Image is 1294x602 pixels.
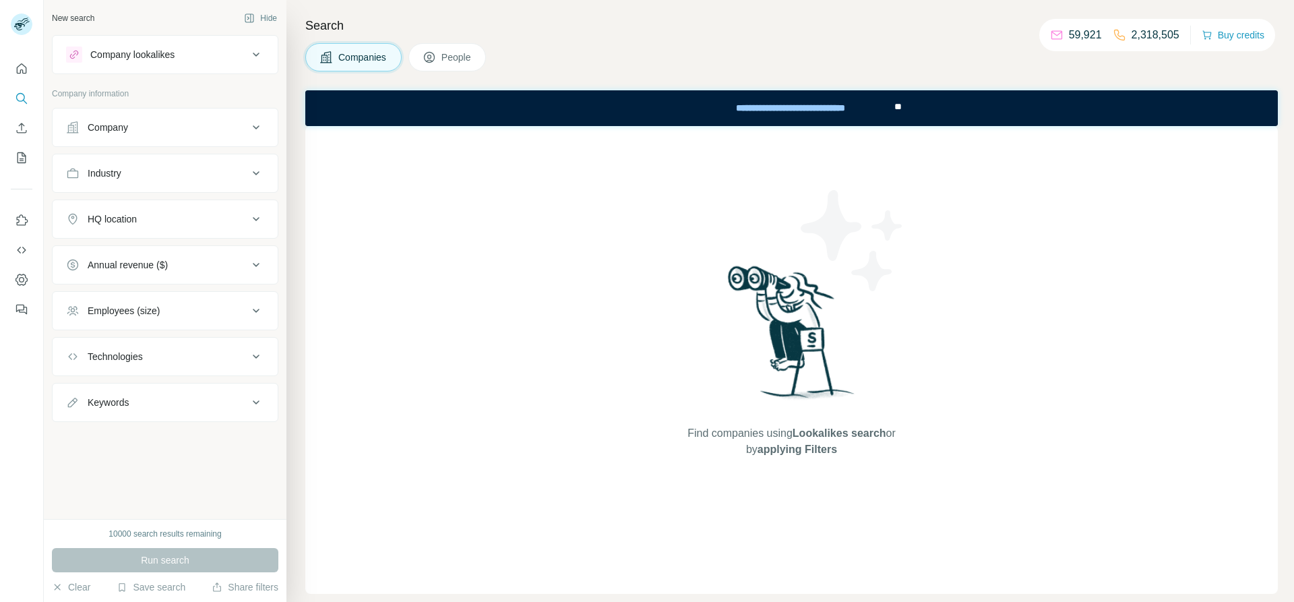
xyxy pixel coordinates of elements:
[11,116,32,140] button: Enrich CSV
[793,427,886,439] span: Lookalikes search
[117,580,185,594] button: Save search
[52,12,94,24] div: New search
[722,262,862,413] img: Surfe Illustration - Woman searching with binoculars
[53,157,278,189] button: Industry
[212,580,278,594] button: Share filters
[88,167,121,180] div: Industry
[53,111,278,144] button: Company
[11,208,32,233] button: Use Surfe on LinkedIn
[11,268,32,292] button: Dashboard
[305,90,1278,126] iframe: Banner
[90,48,175,61] div: Company lookalikes
[53,340,278,373] button: Technologies
[88,212,137,226] div: HQ location
[88,258,168,272] div: Annual revenue ($)
[53,38,278,71] button: Company lookalikes
[53,295,278,327] button: Employees (size)
[792,180,913,301] img: Surfe Illustration - Stars
[88,304,160,318] div: Employees (size)
[1202,26,1264,44] button: Buy credits
[1132,27,1179,43] p: 2,318,505
[53,386,278,419] button: Keywords
[53,249,278,281] button: Annual revenue ($)
[52,580,90,594] button: Clear
[11,146,32,170] button: My lists
[52,88,278,100] p: Company information
[88,396,129,409] div: Keywords
[235,8,286,28] button: Hide
[305,16,1278,35] h4: Search
[88,350,143,363] div: Technologies
[338,51,388,64] span: Companies
[88,121,128,134] div: Company
[758,444,837,455] span: applying Filters
[53,203,278,235] button: HQ location
[11,57,32,81] button: Quick start
[11,297,32,322] button: Feedback
[11,86,32,111] button: Search
[1069,27,1102,43] p: 59,921
[441,51,472,64] span: People
[11,238,32,262] button: Use Surfe API
[683,425,899,458] span: Find companies using or by
[109,528,221,540] div: 10000 search results remaining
